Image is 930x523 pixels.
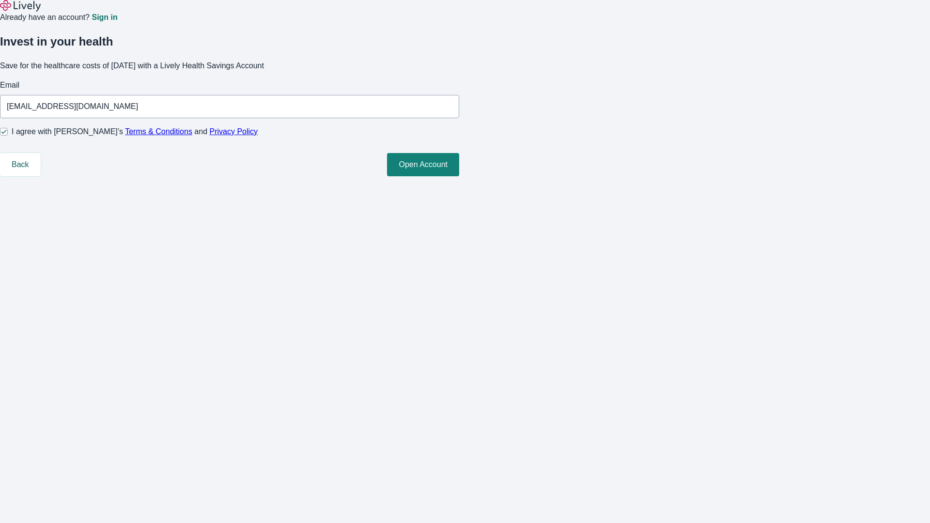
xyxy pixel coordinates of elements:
a: Terms & Conditions [125,127,192,136]
button: Open Account [387,153,459,176]
a: Privacy Policy [210,127,258,136]
a: Sign in [92,14,117,21]
span: I agree with [PERSON_NAME]’s and [12,126,258,138]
